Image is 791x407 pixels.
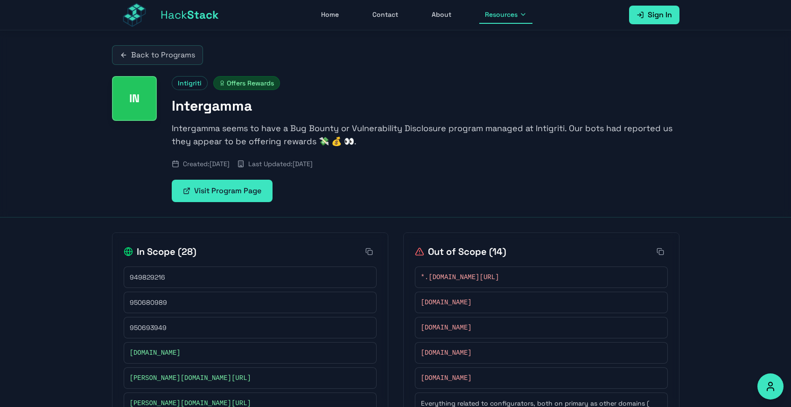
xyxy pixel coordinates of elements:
p: Intergamma seems to have a Bug Bounty or Vulnerability Disclosure program managed at Intigriti. O... [172,122,679,148]
span: [DOMAIN_NAME] [421,348,472,358]
span: Hack [161,7,219,22]
h2: In Scope ( 28 ) [124,245,196,258]
span: Intigriti [172,76,208,90]
h1: Intergamma [172,98,679,114]
button: Copy all out-of-scope items [653,244,668,259]
a: Sign In [629,6,679,24]
div: Intergamma [112,76,157,121]
span: 950680989 [130,298,167,307]
a: Back to Programs [112,45,203,65]
span: Stack [187,7,219,22]
span: *.[DOMAIN_NAME][URL] [421,273,499,282]
span: [DOMAIN_NAME] [421,323,472,332]
span: Created: [DATE] [183,159,230,168]
span: Last Updated: [DATE] [248,159,313,168]
span: 950693949 [130,323,167,332]
a: Contact [367,6,404,24]
button: Resources [479,6,532,24]
h2: Out of Scope ( 14 ) [415,245,506,258]
span: [PERSON_NAME][DOMAIN_NAME][URL] [130,373,251,383]
span: Sign In [648,9,672,21]
a: About [426,6,457,24]
span: [DOMAIN_NAME] [130,348,181,358]
span: Resources [485,10,518,19]
span: [DOMAIN_NAME] [421,298,472,307]
button: Copy all in-scope items [362,244,377,259]
span: Offers Rewards [213,76,280,90]
span: [DOMAIN_NAME] [421,373,472,383]
span: 949829216 [130,273,165,282]
button: Accessibility Options [757,373,784,400]
a: Home [315,6,344,24]
a: Visit Program Page [172,180,273,202]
